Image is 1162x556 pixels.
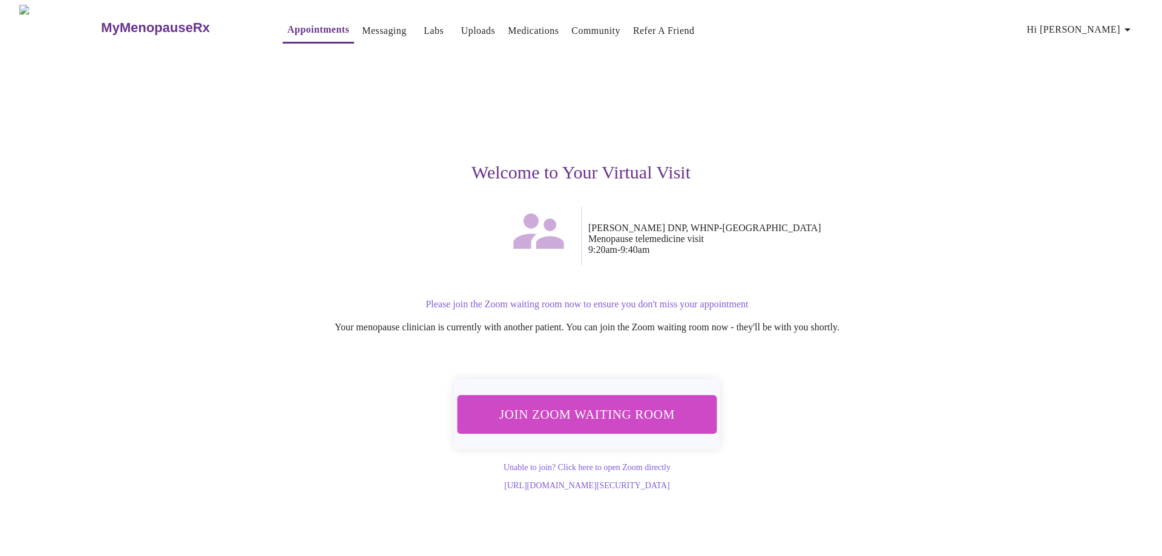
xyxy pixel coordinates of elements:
span: Join Zoom Waiting Room [473,403,701,425]
h3: MyMenopauseRx [101,20,210,36]
button: Labs [415,19,453,43]
a: Messaging [362,22,406,39]
button: Appointments [283,18,354,44]
p: [PERSON_NAME] DNP, WHNP-[GEOGRAPHIC_DATA] Menopause telemedicine visit 9:20am - 9:40am [588,223,954,255]
h3: Welcome to Your Virtual Visit [208,162,954,183]
button: Join Zoom Waiting Room [457,395,717,434]
button: Messaging [357,19,411,43]
a: Appointments [287,21,349,38]
a: Refer a Friend [633,22,695,39]
button: Refer a Friend [628,19,700,43]
span: Hi [PERSON_NAME] [1027,21,1135,38]
p: Please join the Zoom waiting room now to ensure you don't miss your appointment [220,299,954,310]
a: Labs [424,22,444,39]
p: Your menopause clinician is currently with another patient. You can join the Zoom waiting room no... [220,322,954,333]
a: Community [571,22,620,39]
button: Hi [PERSON_NAME] [1022,18,1140,42]
a: Uploads [461,22,496,39]
a: Unable to join? Click here to open Zoom directly [504,463,671,472]
button: Medications [503,19,563,43]
button: Uploads [456,19,501,43]
a: [URL][DOMAIN_NAME][SECURITY_DATA] [504,481,669,490]
a: Medications [508,22,559,39]
a: MyMenopauseRx [100,7,258,49]
img: MyMenopauseRx Logo [19,5,100,50]
button: Community [566,19,625,43]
